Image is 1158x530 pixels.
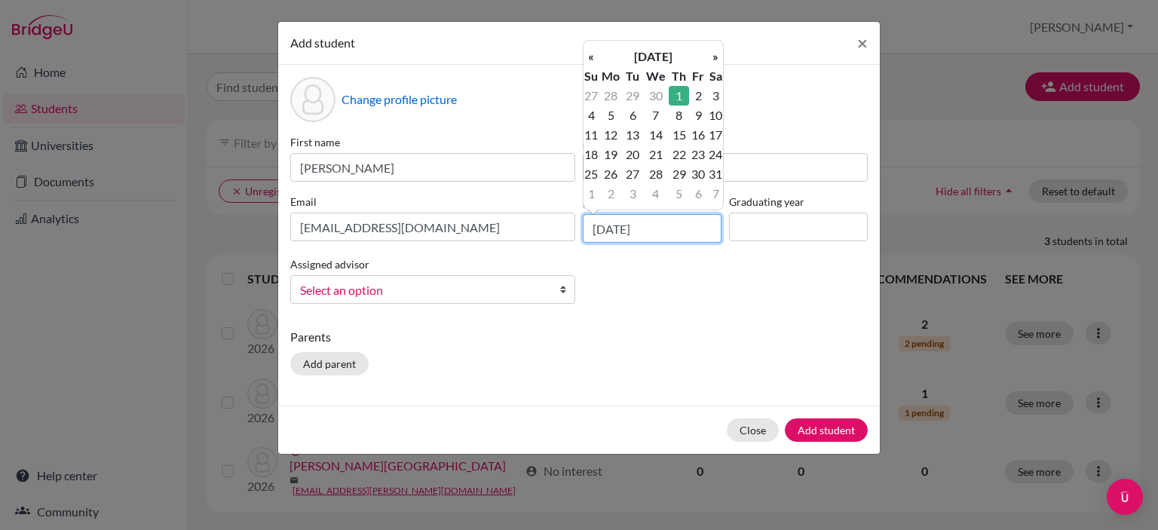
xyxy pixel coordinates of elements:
label: Email [290,194,575,210]
th: Th [669,66,688,86]
th: » [708,47,723,66]
td: 11 [584,125,599,145]
td: 21 [642,145,669,164]
td: 25 [584,164,599,184]
label: Graduating year [729,194,868,210]
th: We [642,66,669,86]
label: First name [290,134,575,150]
td: 6 [623,106,642,125]
td: 31 [708,164,723,184]
th: « [584,47,599,66]
td: 3 [623,184,642,204]
td: 5 [599,106,623,125]
th: [DATE] [599,47,708,66]
td: 30 [689,164,708,184]
td: 27 [584,86,599,106]
td: 7 [708,184,723,204]
td: 17 [708,125,723,145]
span: Select an option [300,280,546,300]
td: 26 [599,164,623,184]
button: Close [727,418,779,442]
td: 8 [669,106,688,125]
label: Assigned advisor [290,256,369,272]
td: 20 [623,145,642,164]
td: 5 [669,184,688,204]
td: 2 [599,184,623,204]
td: 30 [642,86,669,106]
td: 15 [669,125,688,145]
th: Sa [708,66,723,86]
td: 22 [669,145,688,164]
span: × [857,32,868,54]
th: Fr [689,66,708,86]
td: 3 [708,86,723,106]
td: 23 [689,145,708,164]
td: 4 [642,184,669,204]
td: 4 [584,106,599,125]
button: Close [845,22,880,64]
td: 24 [708,145,723,164]
td: 27 [623,164,642,184]
button: Add parent [290,352,369,375]
td: 2 [689,86,708,106]
td: 16 [689,125,708,145]
td: 9 [689,106,708,125]
div: Profile picture [290,77,335,122]
td: 12 [599,125,623,145]
td: 19 [599,145,623,164]
td: 13 [623,125,642,145]
td: 14 [642,125,669,145]
p: Parents [290,328,868,346]
div: Open Intercom Messenger [1107,479,1143,515]
th: Tu [623,66,642,86]
td: 29 [623,86,642,106]
td: 1 [669,86,688,106]
td: 1 [584,184,599,204]
td: 6 [689,184,708,204]
th: Mo [599,66,623,86]
td: 10 [708,106,723,125]
label: Surname [583,134,868,150]
td: 28 [642,164,669,184]
th: Su [584,66,599,86]
td: 28 [599,86,623,106]
td: 29 [669,164,688,184]
button: Add student [785,418,868,442]
span: Add student [290,35,355,50]
input: dd/mm/yyyy [583,214,721,243]
td: 7 [642,106,669,125]
td: 18 [584,145,599,164]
